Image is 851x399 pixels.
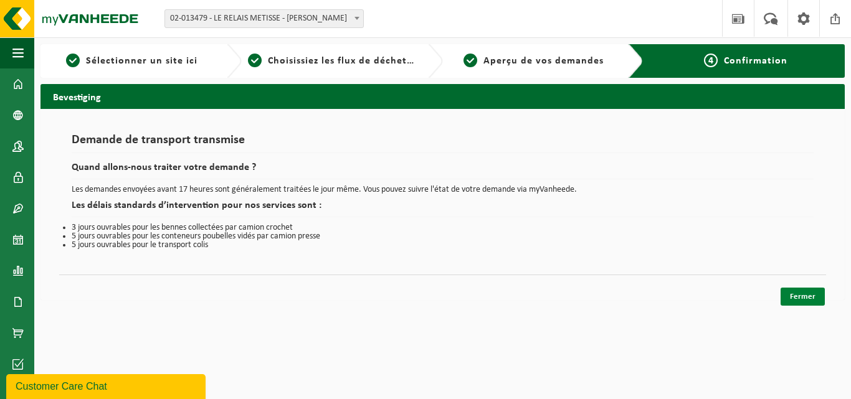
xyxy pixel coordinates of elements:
span: Choisissiez les flux de déchets et récipients [268,56,475,66]
span: 3 [464,54,477,67]
h2: Les délais standards d’intervention pour nos services sont : [72,200,814,217]
span: 02-013479 - LE RELAIS METISSE - BILLY BERCLAU [164,9,364,28]
span: Sélectionner un site ici [86,56,197,66]
iframe: chat widget [6,372,208,399]
a: Fermer [781,288,825,306]
li: 5 jours ouvrables pour les conteneurs poubelles vidés par camion presse [72,232,814,241]
a: 3Aperçu de vos demandes [449,54,619,68]
h2: Quand allons-nous traiter votre demande ? [72,162,814,179]
li: 5 jours ouvrables pour le transport colis [72,241,814,250]
li: 3 jours ouvrables pour les bennes collectées par camion crochet [72,223,814,232]
p: Les demandes envoyées avant 17 heures sont généralement traitées le jour même. Vous pouvez suivre... [72,185,814,194]
a: 1Sélectionner un site ici [47,54,217,68]
h1: Demande de transport transmise [72,134,814,153]
span: 1 [66,54,80,67]
span: 2 [248,54,262,67]
span: Aperçu de vos demandes [483,56,604,66]
span: 4 [704,54,718,67]
span: Confirmation [724,56,787,66]
a: 2Choisissiez les flux de déchets et récipients [248,54,418,68]
h2: Bevestiging [40,84,845,108]
span: 02-013479 - LE RELAIS METISSE - BILLY BERCLAU [165,10,363,27]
